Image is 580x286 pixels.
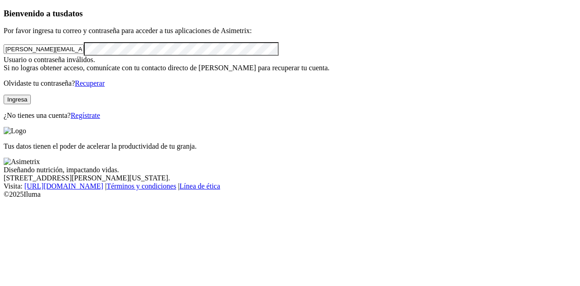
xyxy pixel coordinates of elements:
[75,79,105,87] a: Recuperar
[4,190,576,199] div: © 2025 Iluma
[24,182,103,190] a: [URL][DOMAIN_NAME]
[4,127,26,135] img: Logo
[63,9,83,18] span: datos
[4,79,576,87] p: Olvidaste tu contraseña?
[4,56,576,72] div: Usuario o contraseña inválidos. Si no logras obtener acceso, comunícate con tu contacto directo d...
[4,182,576,190] div: Visita : | |
[4,111,576,120] p: ¿No tienes una cuenta?
[4,142,576,150] p: Tus datos tienen el poder de acelerar la productividad de tu granja.
[4,27,576,35] p: Por favor ingresa tu correo y contraseña para acceder a tus aplicaciones de Asimetrix:
[106,182,176,190] a: Términos y condiciones
[4,9,576,19] h3: Bienvenido a tus
[4,174,576,182] div: [STREET_ADDRESS][PERSON_NAME][US_STATE].
[4,158,40,166] img: Asimetrix
[4,95,31,104] button: Ingresa
[4,44,84,54] input: Tu correo
[71,111,100,119] a: Regístrate
[4,166,576,174] div: Diseñando nutrición, impactando vidas.
[179,182,220,190] a: Línea de ética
